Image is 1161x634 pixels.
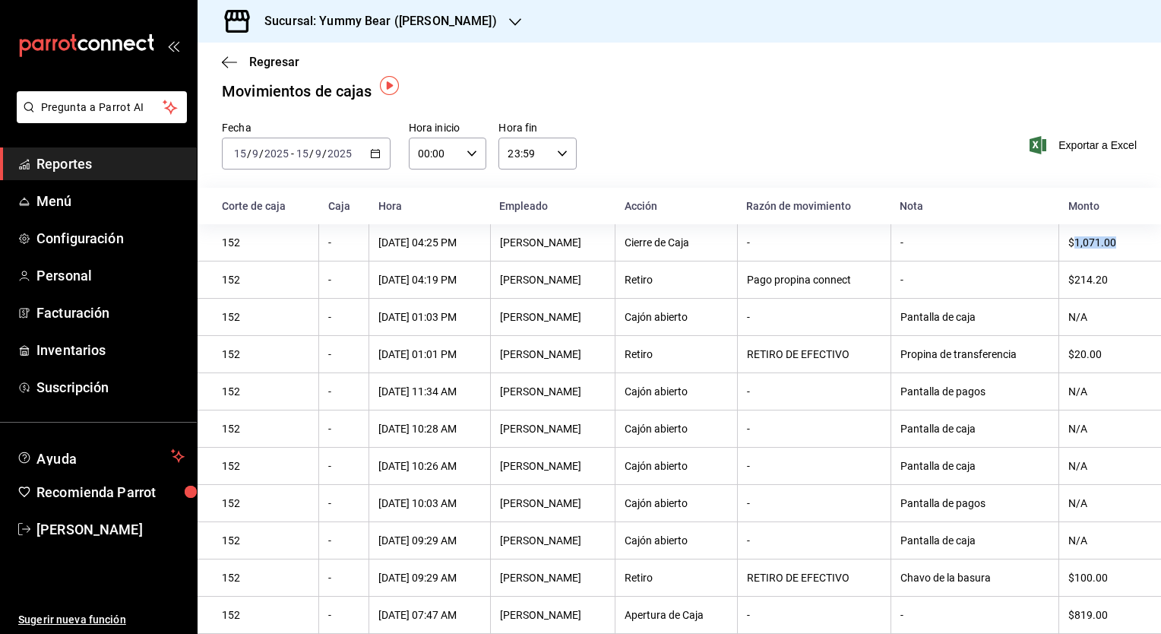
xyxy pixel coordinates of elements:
div: Corte de caja [222,200,310,212]
label: Hora inicio [409,122,487,133]
div: 152 [222,497,309,509]
div: [PERSON_NAME] [500,534,606,547]
div: Cajón abierto [625,534,728,547]
div: - [747,236,881,249]
div: Apertura de Caja [625,609,728,621]
div: [PERSON_NAME] [500,385,606,398]
div: - [328,385,359,398]
div: 152 [222,609,309,621]
div: [DATE] 10:26 AM [378,460,481,472]
div: - [328,236,359,249]
div: Chavo de la basura [900,572,1050,584]
div: RETIRO DE EFECTIVO [747,572,881,584]
button: Pregunta a Parrot AI [17,91,187,123]
div: N/A [1068,534,1137,547]
div: [PERSON_NAME] [500,609,606,621]
span: Regresar [249,55,299,69]
div: - [747,609,881,621]
div: Hora [378,200,482,212]
div: Cierre de Caja [625,236,728,249]
span: Menú [36,191,185,211]
h3: Sucursal: Yummy Bear ([PERSON_NAME]) [252,12,497,30]
div: Pago propina connect [747,274,881,286]
span: Facturación [36,303,185,323]
span: Exportar a Excel [1033,136,1137,154]
div: 152 [222,236,309,249]
div: Retiro [625,274,728,286]
div: - [328,311,359,323]
div: [DATE] 04:19 PM [378,274,481,286]
div: - [328,572,359,584]
div: [DATE] 01:01 PM [378,348,481,360]
div: - [328,423,359,435]
span: Reportes [36,154,185,174]
div: RETIRO DE EFECTIVO [747,348,881,360]
span: Inventarios [36,340,185,360]
span: Configuración [36,228,185,249]
div: 152 [222,385,309,398]
div: Empleado [499,200,606,212]
span: Sugerir nueva función [18,612,185,628]
input: -- [315,147,322,160]
div: - [328,497,359,509]
div: [DATE] 04:25 PM [378,236,481,249]
div: [DATE] 01:03 PM [378,311,481,323]
div: N/A [1068,385,1137,398]
div: [DATE] 10:28 AM [378,423,481,435]
div: Acción [625,200,729,212]
div: Retiro [625,572,728,584]
div: - [747,311,881,323]
div: [DATE] 09:29 AM [378,572,481,584]
input: -- [233,147,247,160]
div: $20.00 [1068,348,1137,360]
span: / [259,147,264,160]
div: N/A [1068,497,1137,509]
div: 152 [222,460,309,472]
div: Cajón abierto [625,497,728,509]
div: [PERSON_NAME] [500,572,606,584]
div: - [900,236,1050,249]
div: Pantalla de caja [900,423,1050,435]
input: ---- [327,147,353,160]
label: Fecha [222,122,391,133]
div: [PERSON_NAME] [500,460,606,472]
div: $214.20 [1068,274,1137,286]
div: - [747,385,881,398]
span: Pregunta a Parrot AI [41,100,163,116]
span: / [247,147,251,160]
div: Cajón abierto [625,460,728,472]
span: - [291,147,294,160]
label: Hora fin [498,122,577,133]
div: - [747,497,881,509]
span: Suscripción [36,377,185,398]
div: Cajón abierto [625,385,728,398]
div: [PERSON_NAME] [500,236,606,249]
div: [PERSON_NAME] [500,497,606,509]
div: [PERSON_NAME] [500,311,606,323]
div: - [747,423,881,435]
div: [DATE] 11:34 AM [378,385,481,398]
input: ---- [264,147,289,160]
div: $819.00 [1068,609,1137,621]
div: Caja [328,200,360,212]
div: Razón de movimiento [746,200,881,212]
div: [PERSON_NAME] [500,274,606,286]
div: Pantalla de caja [900,534,1050,547]
div: Pantalla de caja [900,311,1050,323]
input: -- [296,147,309,160]
div: - [328,274,359,286]
input: -- [251,147,259,160]
div: 152 [222,534,309,547]
div: Pantalla de pagos [900,385,1050,398]
div: 152 [222,572,309,584]
div: 152 [222,423,309,435]
div: - [328,609,359,621]
div: Movimientos de cajas [222,80,372,103]
div: $1,071.00 [1068,236,1137,249]
div: N/A [1068,423,1137,435]
div: - [900,274,1050,286]
div: [PERSON_NAME] [500,423,606,435]
div: 152 [222,311,309,323]
span: Personal [36,265,185,286]
div: Cajón abierto [625,311,728,323]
